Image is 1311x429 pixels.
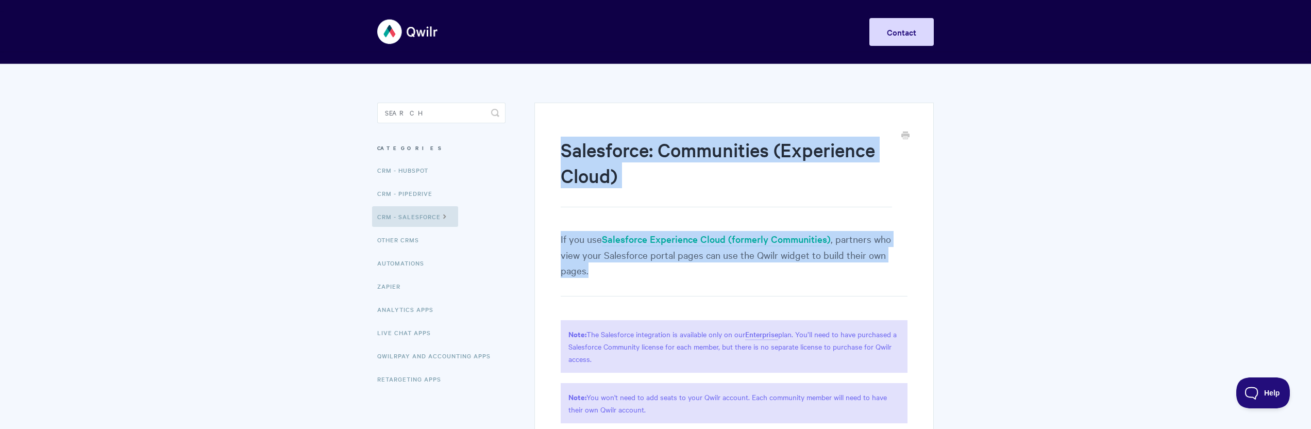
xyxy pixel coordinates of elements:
p: The Salesforce integration is available only on our plan. You’ll need to have purchased a Salesfo... [561,320,907,373]
h1: Salesforce: Communities (Experience Cloud) [561,137,892,207]
a: CRM - HubSpot [377,160,436,180]
p: If you use , partners who view your Salesforce portal pages can use the Qwilr widget to build the... [561,231,907,296]
a: Print this Article [901,130,910,142]
strong: Note: [568,391,586,402]
a: Automations [377,253,432,273]
a: Enterprise [745,329,778,340]
a: CRM - Pipedrive [377,183,440,204]
input: Search [377,103,506,123]
a: Retargeting Apps [377,369,449,389]
p: You won't need to add seats to your Qwilr account. Each community member will need to have their ... [561,383,907,423]
a: Analytics Apps [377,299,441,320]
a: QwilrPay and Accounting Apps [377,345,498,366]
a: Contact [869,18,934,46]
img: Qwilr Help Center [377,12,439,51]
a: Salesforce Experience Cloud (formerly Communities) [602,233,831,246]
a: Other CRMs [377,229,427,250]
a: CRM - Salesforce [372,206,458,227]
strong: Note: [568,328,586,339]
a: Live Chat Apps [377,322,439,343]
h3: Categories [377,139,506,157]
iframe: Toggle Customer Support [1236,377,1290,408]
a: Zapier [377,276,408,296]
